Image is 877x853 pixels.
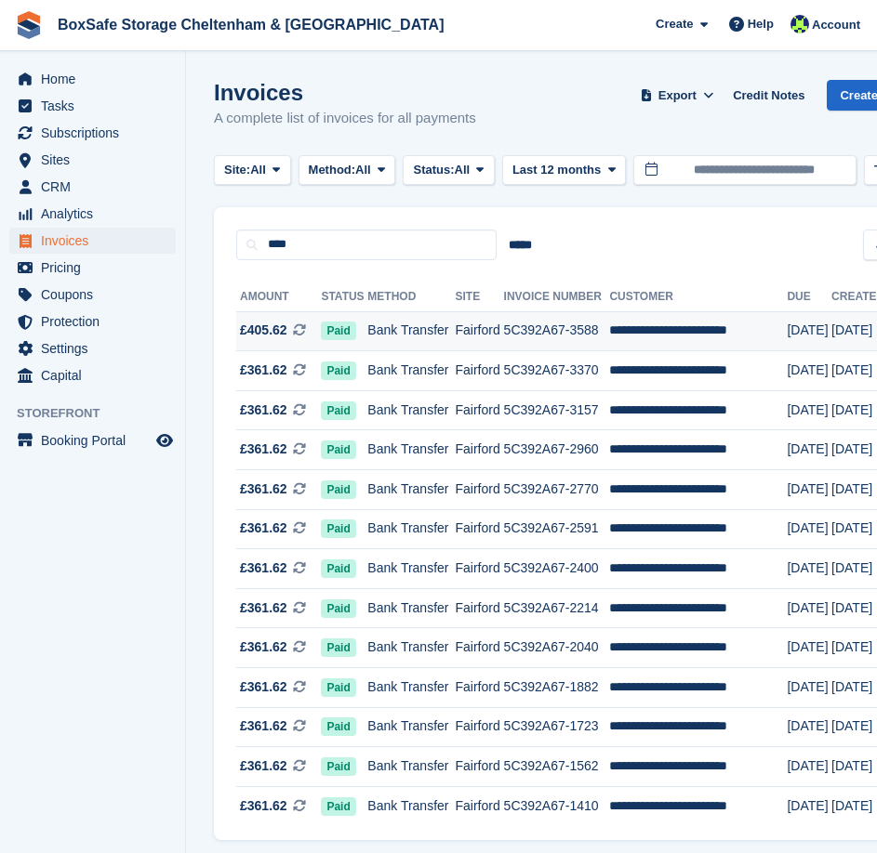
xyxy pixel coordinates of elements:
span: £361.62 [240,598,287,618]
td: Fairford [456,470,504,510]
th: Due [787,282,831,312]
td: Bank Transfer [367,430,455,470]
button: Method: All [299,155,396,186]
span: £361.62 [240,518,287,538]
td: Bank Transfer [367,351,455,391]
span: Paid [321,519,355,538]
a: menu [9,147,176,173]
a: menu [9,255,176,281]
td: Fairford [456,588,504,628]
span: Paid [321,757,355,776]
span: Home [41,66,153,92]
span: Paid [321,797,355,816]
a: menu [9,335,176,361]
a: menu [9,66,176,92]
span: Pricing [41,255,153,281]
td: Fairford [456,786,504,825]
td: 5C392A67-3588 [504,311,610,351]
td: Fairford [456,747,504,787]
td: Bank Transfer [367,311,455,351]
td: Fairford [456,509,504,549]
td: 5C392A67-2214 [504,588,610,628]
h1: Invoices [214,80,476,105]
span: £361.62 [240,637,287,657]
td: 5C392A67-1562 [504,747,610,787]
span: £361.62 [240,400,287,420]
a: menu [9,201,176,227]
span: Help [748,15,774,33]
span: Capital [41,362,153,388]
th: Customer [609,282,787,312]
a: BoxSafe Storage Cheltenham & [GEOGRAPHIC_DATA] [50,9,451,40]
td: 5C392A67-2040 [504,628,610,668]
td: [DATE] [787,509,831,549]
span: Settings [41,335,153,361]
span: Paid [321,678,355,697]
td: [DATE] [787,588,831,628]
span: Invoices [41,228,153,254]
th: Method [367,282,455,312]
span: £361.62 [240,479,287,499]
span: Paid [321,559,355,578]
td: Bank Transfer [367,509,455,549]
a: menu [9,174,176,200]
a: menu [9,93,176,119]
span: Paid [321,440,355,459]
td: Fairford [456,430,504,470]
th: Invoice Number [504,282,610,312]
span: £405.62 [240,321,287,340]
span: Tasks [41,93,153,119]
td: Bank Transfer [367,588,455,628]
img: Charlie Hammond [791,15,809,33]
span: CRM [41,174,153,200]
td: Fairford [456,707,504,747]
span: Account [812,16,860,34]
th: Status [321,282,367,312]
td: [DATE] [787,430,831,470]
span: Site: [224,161,250,179]
th: Amount [236,282,321,312]
span: Export [658,86,697,105]
a: Preview store [153,429,176,452]
span: Paid [321,599,355,618]
button: Last 12 months [502,155,626,186]
th: Site [456,282,504,312]
td: [DATE] [787,311,831,351]
td: [DATE] [787,351,831,391]
td: 5C392A67-2591 [504,509,610,549]
span: Status: [413,161,454,179]
td: 5C392A67-1882 [504,668,610,708]
td: Bank Transfer [367,470,455,510]
img: stora-icon-8386f47178a22dfd0bd8f6a31ec36ba5ce8667c1dd55bd0f319d3a0aa187defe.svg [15,11,43,39]
a: menu [9,362,176,388]
a: menu [9,282,176,308]
td: [DATE] [787,668,831,708]
span: £361.62 [240,677,287,697]
span: Last 12 months [512,161,601,179]
td: Fairford [456,390,504,430]
td: [DATE] [787,470,831,510]
span: £361.62 [240,756,287,776]
a: menu [9,228,176,254]
button: Status: All [403,155,494,186]
td: Fairford [456,628,504,668]
td: [DATE] [787,390,831,430]
span: Sites [41,147,153,173]
td: 5C392A67-3370 [504,351,610,391]
a: menu [9,120,176,146]
span: £361.62 [240,796,287,816]
td: Bank Transfer [367,707,455,747]
a: menu [9,427,176,453]
span: Paid [321,322,355,340]
td: [DATE] [787,707,831,747]
span: All [250,161,266,179]
td: 5C392A67-1723 [504,707,610,747]
td: 5C392A67-1410 [504,786,610,825]
span: Paid [321,717,355,736]
td: Bank Transfer [367,390,455,430]
td: 5C392A67-2960 [504,430,610,470]
td: Bank Transfer [367,668,455,708]
td: 5C392A67-2400 [504,549,610,589]
span: Create [656,15,693,33]
span: Subscriptions [41,120,153,146]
